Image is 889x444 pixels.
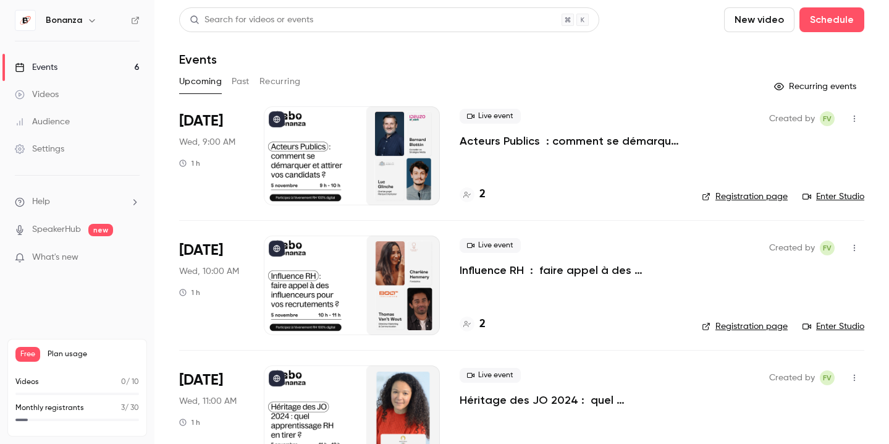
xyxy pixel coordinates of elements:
button: New video [724,7,794,32]
p: Monthly registrants [15,403,84,414]
span: Wed, 9:00 AM [179,136,235,148]
span: 0 [121,378,126,386]
span: What's new [32,251,78,264]
div: Videos [15,88,59,101]
span: Created by [769,241,815,255]
h6: Bonanza [46,14,82,27]
span: Fabio Vilarinho [820,111,835,126]
button: Recurring [259,72,301,92]
li: help-dropdown-opener [15,195,140,208]
span: Plan usage [48,349,139,359]
a: Enter Studio [803,320,864,333]
p: Videos [15,377,39,388]
div: Nov 5 Wed, 10:00 AM (Europe/Paris) [179,236,244,335]
div: 1 h [179,417,200,427]
span: [DATE] [179,370,223,390]
span: FV [823,241,832,255]
div: Nov 5 Wed, 9:00 AM (Europe/Paris) [179,106,244,205]
a: Acteurs Publics : comment se démarquer et attirer vos candidats ? [460,134,682,148]
span: [DATE] [179,241,223,260]
h4: 2 [479,186,486,203]
button: Past [232,72,250,92]
h4: 2 [479,316,486,333]
div: Search for videos or events [190,14,313,27]
span: new [88,224,113,236]
a: Héritage des JO 2024 : quel apprentissage RH en tirer ? [460,393,682,408]
a: 2 [460,186,486,203]
span: Live event [460,368,521,383]
button: Upcoming [179,72,222,92]
a: Registration page [702,190,788,203]
button: Schedule [799,7,864,32]
div: Events [15,61,57,74]
a: Enter Studio [803,190,864,203]
a: Influence RH : faire appel à des influenceurs pour vos recrutements ? [460,263,682,278]
span: Created by [769,111,815,126]
span: FV [823,370,832,385]
span: Wed, 11:00 AM [179,395,237,408]
span: Created by [769,370,815,385]
span: Help [32,195,50,208]
p: / 10 [121,377,139,388]
a: SpeakerHub [32,223,81,236]
span: Live event [460,109,521,124]
span: Live event [460,238,521,253]
button: Recurring events [769,77,864,96]
div: 1 h [179,158,200,168]
div: 1 h [179,288,200,297]
img: Bonanza [15,11,35,30]
span: 3 [121,404,125,412]
div: Audience [15,116,70,128]
div: Settings [15,143,64,155]
span: [DATE] [179,111,223,131]
a: 2 [460,316,486,333]
p: / 30 [121,403,139,414]
iframe: Noticeable Trigger [125,252,140,263]
span: Fabio Vilarinho [820,370,835,385]
span: Fabio Vilarinho [820,241,835,255]
span: Wed, 10:00 AM [179,265,239,278]
a: Registration page [702,320,788,333]
span: Free [15,347,40,362]
h1: Events [179,52,217,67]
span: FV [823,111,832,126]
